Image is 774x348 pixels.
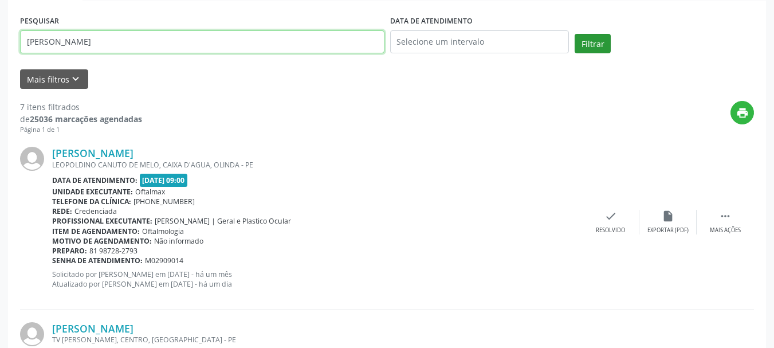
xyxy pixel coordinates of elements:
b: Motivo de agendamento: [52,236,152,246]
b: Rede: [52,206,72,216]
span: [PHONE_NUMBER] [133,197,195,206]
span: Credenciada [74,206,117,216]
button: print [730,101,754,124]
img: img [20,322,44,346]
a: [PERSON_NAME] [52,147,133,159]
span: Oftalmax [135,187,165,197]
span: 81 98728-2793 [89,246,137,256]
button: Filtrar [575,34,611,53]
i: keyboard_arrow_down [69,73,82,85]
b: Item de agendamento: [52,226,140,236]
div: de [20,113,142,125]
i: check [604,210,617,222]
button: Mais filtroskeyboard_arrow_down [20,69,88,89]
label: PESQUISAR [20,13,59,30]
a: [PERSON_NAME] [52,322,133,335]
b: Senha de atendimento: [52,256,143,265]
div: 7 itens filtrados [20,101,142,113]
i: print [736,107,749,119]
div: Resolvido [596,226,625,234]
span: [DATE] 09:00 [140,174,188,187]
b: Telefone da clínica: [52,197,131,206]
input: Nome, código do beneficiário ou CPF [20,30,384,53]
b: Preparo: [52,246,87,256]
b: Data de atendimento: [52,175,137,185]
i: insert_drive_file [662,210,674,222]
strong: 25036 marcações agendadas [30,114,142,124]
p: Solicitado por [PERSON_NAME] em [DATE] - há um mês Atualizado por [PERSON_NAME] em [DATE] - há um... [52,269,582,289]
img: img [20,147,44,171]
div: Exportar (PDF) [647,226,689,234]
div: Mais ações [710,226,741,234]
div: LEOPOLDINO CANUTO DE MELO, CAIXA D'AGUA, OLINDA - PE [52,160,582,170]
span: Não informado [154,236,203,246]
label: DATA DE ATENDIMENTO [390,13,473,30]
div: TV [PERSON_NAME], CENTRO, [GEOGRAPHIC_DATA] - PE [52,335,582,345]
b: Profissional executante: [52,216,152,226]
span: [PERSON_NAME] | Geral e Plastico Ocular [155,216,291,226]
i:  [719,210,732,222]
span: Oftalmologia [142,226,184,236]
div: Página 1 de 1 [20,125,142,135]
input: Selecione um intervalo [390,30,569,53]
b: Unidade executante: [52,187,133,197]
span: M02909014 [145,256,183,265]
